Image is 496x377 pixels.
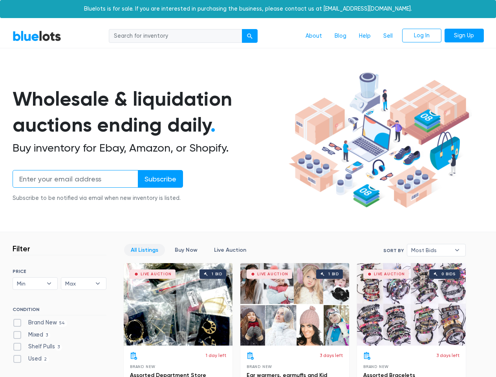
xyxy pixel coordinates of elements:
[124,263,232,346] a: Live Auction 1 bid
[141,272,172,276] div: Live Auction
[13,141,286,155] h2: Buy inventory for Ebay, Amazon, or Shopify.
[130,364,156,369] span: Brand New
[207,244,253,256] a: Live Auction
[41,278,57,289] b: ▾
[445,29,484,43] a: Sign Up
[320,352,343,359] p: 3 days left
[257,272,288,276] div: Live Auction
[299,29,328,44] a: About
[168,244,204,256] a: Buy Now
[55,344,62,351] span: 3
[57,320,68,326] span: 54
[206,352,226,359] p: 1 day left
[377,29,399,44] a: Sell
[13,342,62,351] label: Shelf Pulls
[43,332,51,339] span: 3
[13,331,51,339] label: Mixed
[374,272,405,276] div: Live Auction
[436,352,459,359] p: 3 days left
[328,29,353,44] a: Blog
[13,30,61,42] a: BlueLots
[13,86,286,138] h1: Wholesale & liquidation auctions ending daily
[411,244,450,256] span: Most Bids
[13,170,138,188] input: Enter your email address
[383,247,404,254] label: Sort By
[328,272,339,276] div: 1 bid
[210,113,216,137] span: .
[17,278,43,289] span: Min
[124,244,165,256] a: All Listings
[13,318,68,327] label: Brand New
[363,364,389,369] span: Brand New
[65,278,91,289] span: Max
[90,278,106,289] b: ▾
[286,69,472,212] img: hero-ee84e7d0318cb26816c560f6b4441b76977f77a177738b4e94f68c95b2b83dbb.png
[402,29,441,43] a: Log In
[13,355,49,363] label: Used
[13,269,106,274] h6: PRICE
[212,272,222,276] div: 1 bid
[353,29,377,44] a: Help
[441,272,456,276] div: 0 bids
[13,244,30,253] h3: Filter
[138,170,183,188] input: Subscribe
[240,263,349,346] a: Live Auction 1 bid
[357,263,466,346] a: Live Auction 0 bids
[247,364,272,369] span: Brand New
[109,29,242,43] input: Search for inventory
[13,307,106,315] h6: CONDITION
[42,356,49,362] span: 2
[13,194,183,203] div: Subscribe to be notified via email when new inventory is listed.
[449,244,465,256] b: ▾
